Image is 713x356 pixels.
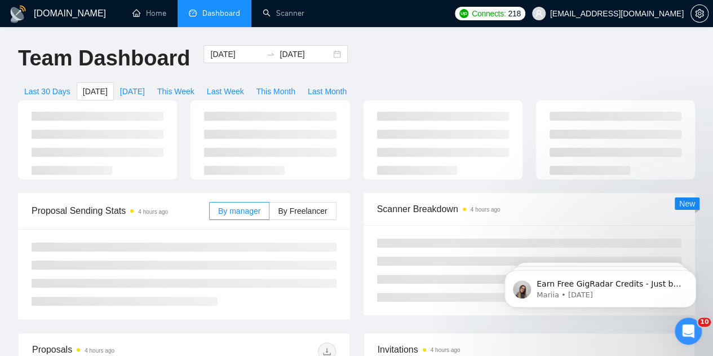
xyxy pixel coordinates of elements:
time: 4 hours ago [431,347,460,353]
input: End date [280,48,331,60]
span: 218 [508,7,520,20]
span: [DATE] [83,85,108,98]
time: 4 hours ago [85,348,114,354]
button: [DATE] [77,82,114,100]
span: dashboard [189,9,197,17]
button: This Month [250,82,302,100]
img: upwork-logo.png [459,9,468,18]
span: 10 [698,318,711,327]
a: searchScanner [263,8,304,18]
a: homeHome [132,8,166,18]
span: By manager [218,206,260,216]
button: setting [690,5,708,23]
h1: Team Dashboard [18,45,190,72]
time: 4 hours ago [138,209,168,215]
button: Last Week [201,82,250,100]
time: 4 hours ago [471,206,501,213]
a: setting [690,9,708,18]
iframe: Intercom live chat [675,318,702,345]
span: By Freelancer [278,206,327,216]
span: Connects: [472,7,506,20]
span: Scanner Breakdown [377,202,682,216]
span: Last Month [308,85,347,98]
button: Last Month [302,82,353,100]
span: Last Week [207,85,244,98]
span: setting [691,9,708,18]
iframe: Intercom notifications message [488,247,713,326]
span: [DATE] [120,85,145,98]
span: New [679,199,695,208]
span: This Week [157,85,194,98]
button: This Week [151,82,201,100]
span: to [266,50,275,59]
button: [DATE] [114,82,151,100]
span: Proposal Sending Stats [32,204,209,218]
span: Last 30 Days [24,85,70,98]
span: This Month [256,85,295,98]
img: logo [9,5,27,23]
button: Last 30 Days [18,82,77,100]
span: Dashboard [202,8,240,18]
input: Start date [210,48,262,60]
span: user [535,10,543,17]
span: swap-right [266,50,275,59]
